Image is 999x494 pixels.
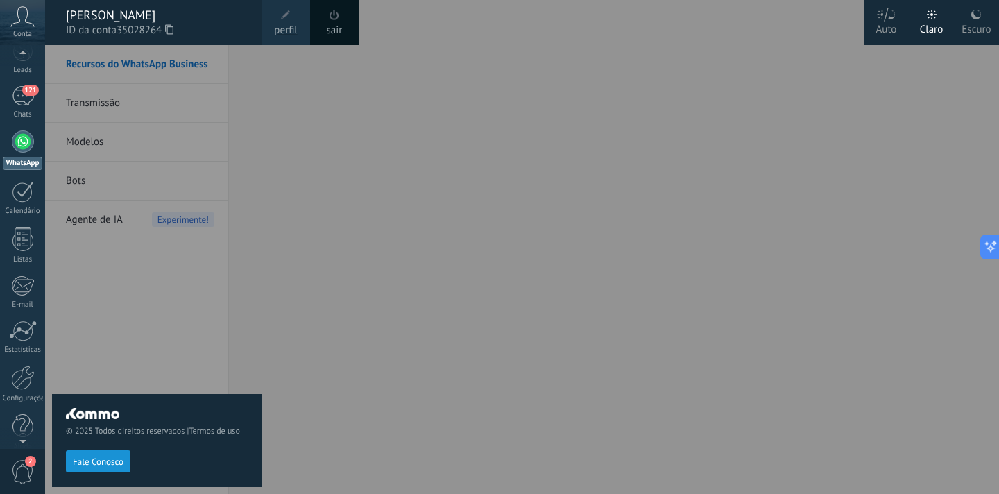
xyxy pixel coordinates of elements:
[962,9,991,45] div: Escuro
[876,9,897,45] div: Auto
[3,157,42,170] div: WhatsApp
[3,110,43,119] div: Chats
[189,426,239,436] a: Termos de uso
[22,85,38,96] span: 121
[117,23,173,38] span: 35028264
[66,450,130,472] button: Fale Conosco
[66,426,248,436] span: © 2025 Todos direitos reservados |
[13,30,32,39] span: Conta
[73,457,123,467] span: Fale Conosco
[66,456,130,466] a: Fale Conosco
[3,66,43,75] div: Leads
[3,394,43,403] div: Configurações
[66,8,248,23] div: [PERSON_NAME]
[66,23,248,38] span: ID da conta
[274,23,297,38] span: perfil
[25,456,36,467] span: 2
[920,9,943,45] div: Claro
[3,207,43,216] div: Calendário
[3,255,43,264] div: Listas
[327,23,343,38] a: sair
[3,300,43,309] div: E-mail
[3,346,43,355] div: Estatísticas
